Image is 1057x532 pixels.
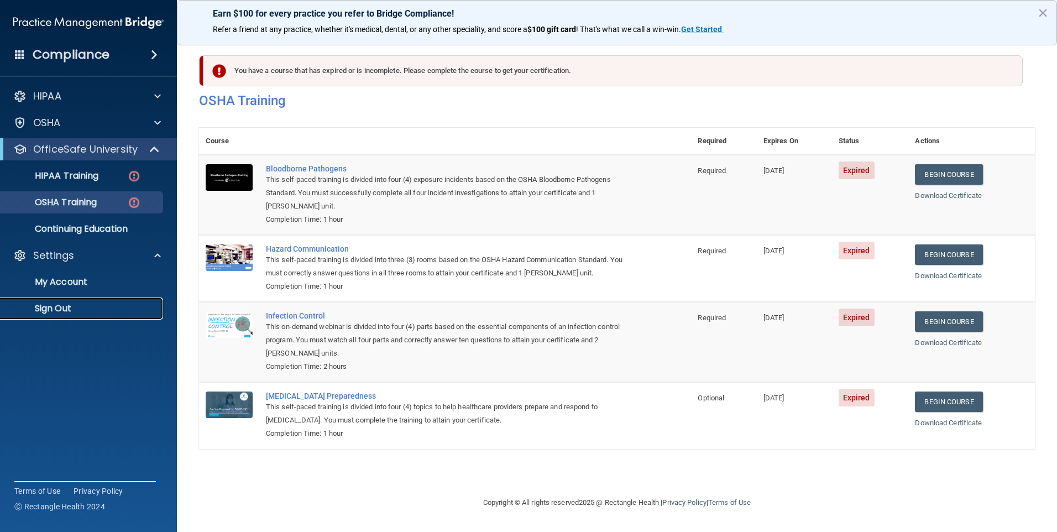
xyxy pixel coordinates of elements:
div: You have a course that has expired or is incomplete. Please complete the course to get your certi... [203,55,1023,86]
th: Course [199,128,259,155]
span: Expired [839,161,875,179]
h4: OSHA Training [199,93,1035,108]
a: Get Started [681,25,724,34]
span: Ⓒ Rectangle Health 2024 [14,501,105,512]
th: Required [691,128,756,155]
span: Expired [839,309,875,326]
a: Privacy Policy [74,486,123,497]
p: Earn $100 for every practice you refer to Bridge Compliance! [213,8,1021,19]
p: HIPAA Training [7,170,98,181]
a: OfficeSafe University [13,143,160,156]
span: ! That's what we call a win-win. [576,25,681,34]
div: This self-paced training is divided into four (4) topics to help healthcare providers prepare and... [266,400,636,427]
span: Required [698,314,726,322]
a: Settings [13,249,161,262]
th: Status [832,128,909,155]
div: This self-paced training is divided into four (4) exposure incidents based on the OSHA Bloodborne... [266,173,636,213]
img: danger-circle.6113f641.png [127,196,141,210]
th: Actions [908,128,1035,155]
img: exclamation-circle-solid-danger.72ef9ffc.png [212,64,226,78]
div: Copyright © All rights reserved 2025 @ Rectangle Health | | [415,485,819,520]
a: HIPAA [13,90,161,103]
a: Terms of Use [14,486,60,497]
strong: $100 gift card [527,25,576,34]
th: Expires On [757,128,832,155]
span: [DATE] [763,247,784,255]
a: Download Certificate [915,338,982,347]
p: Continuing Education [7,223,158,234]
h4: Compliance [33,47,109,62]
span: [DATE] [763,166,784,175]
a: Download Certificate [915,272,982,280]
a: Hazard Communication [266,244,636,253]
span: Required [698,166,726,175]
p: OSHA Training [7,197,97,208]
a: Privacy Policy [662,498,706,507]
a: [MEDICAL_DATA] Preparedness [266,392,636,400]
a: Begin Course [915,311,982,332]
a: Begin Course [915,244,982,265]
p: HIPAA [33,90,61,103]
strong: Get Started [681,25,722,34]
a: Begin Course [915,164,982,185]
a: OSHA [13,116,161,129]
a: Download Certificate [915,419,982,427]
div: Completion Time: 1 hour [266,213,636,226]
span: [DATE] [763,314,784,322]
a: Terms of Use [708,498,751,507]
a: Download Certificate [915,191,982,200]
button: Close [1038,4,1048,22]
div: This self-paced training is divided into three (3) rooms based on the OSHA Hazard Communication S... [266,253,636,280]
div: Completion Time: 1 hour [266,427,636,440]
span: Expired [839,389,875,406]
p: OfficeSafe University [33,143,138,156]
span: Optional [698,394,724,402]
span: Refer a friend at any practice, whether it's medical, dental, or any other speciality, and score a [213,25,527,34]
img: danger-circle.6113f641.png [127,169,141,183]
p: Settings [33,249,74,262]
p: OSHA [33,116,61,129]
p: My Account [7,277,158,288]
a: Begin Course [915,392,982,412]
span: Expired [839,242,875,259]
span: [DATE] [763,394,784,402]
div: Completion Time: 1 hour [266,280,636,293]
div: This on-demand webinar is divided into four (4) parts based on the essential components of an inf... [266,320,636,360]
p: Sign Out [7,303,158,314]
a: Infection Control [266,311,636,320]
span: Required [698,247,726,255]
img: PMB logo [13,12,164,34]
div: Completion Time: 2 hours [266,360,636,373]
a: Bloodborne Pathogens [266,164,636,173]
